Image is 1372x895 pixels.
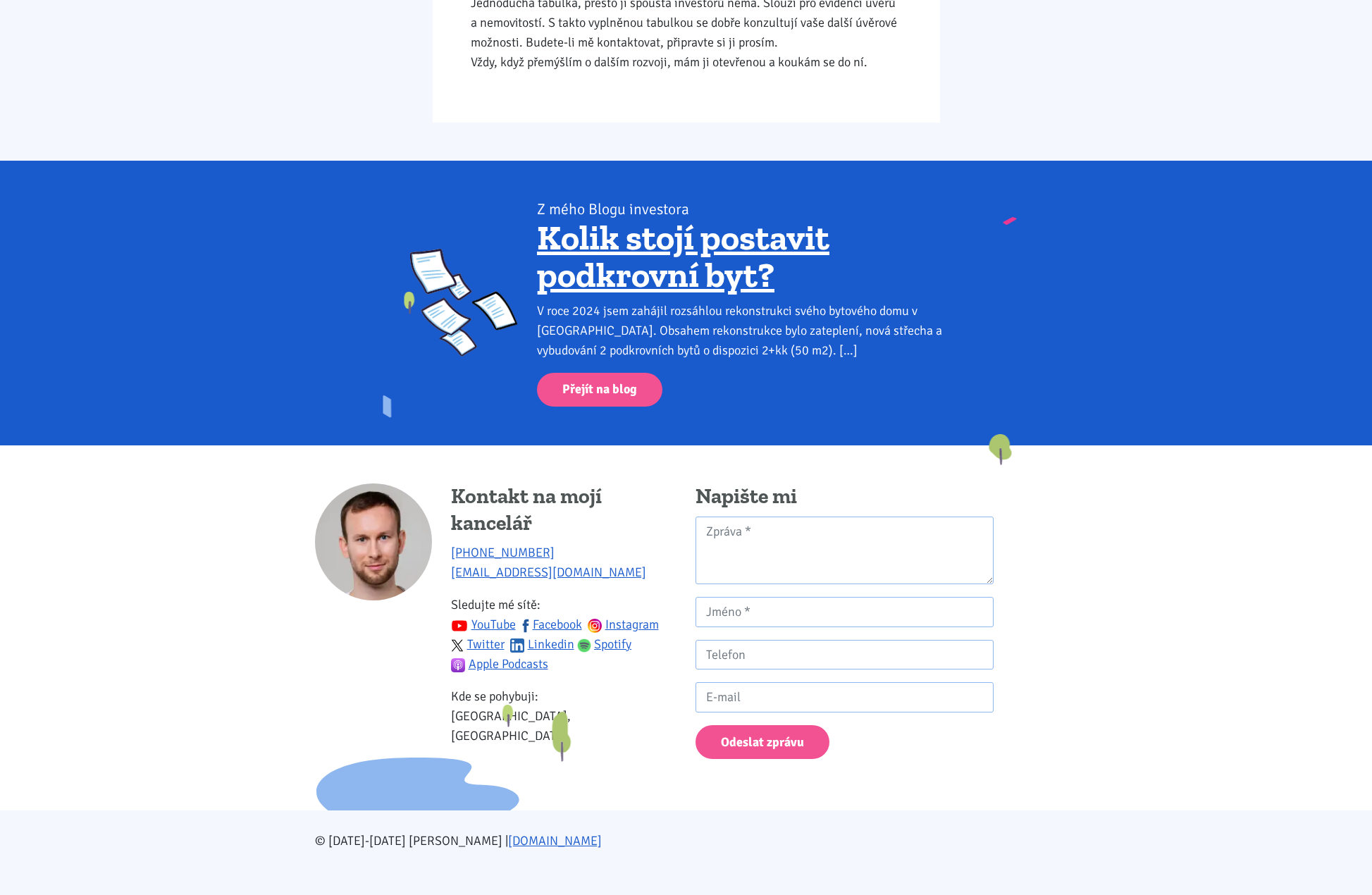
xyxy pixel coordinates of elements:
[696,483,994,510] h4: Napište mi
[577,638,591,653] img: spotify.png
[537,301,962,360] div: V roce 2024 jsem zahájil rozsáhlou rekonstrukci svého bytového domu v [GEOGRAPHIC_DATA]. Obsahem ...
[451,564,646,580] a: [EMAIL_ADDRESS][DOMAIN_NAME]
[577,636,632,652] a: Spotify
[537,373,662,407] a: Přejít na blog
[451,636,505,652] a: Twitter
[508,833,602,848] a: [DOMAIN_NAME]
[510,636,574,652] a: Linkedin
[451,658,465,672] img: apple-podcasts.png
[451,686,676,746] p: Kde se pohybuji: [GEOGRAPHIC_DATA], [GEOGRAPHIC_DATA]
[588,617,659,632] a: Instagram
[451,545,555,560] a: [PHONE_NUMBER]
[306,831,1067,851] div: © [DATE]-[DATE] [PERSON_NAME] |
[451,656,548,672] a: Apple Podcasts
[451,617,468,634] img: youtube.svg
[537,199,962,219] div: Z mého Blogu investora
[696,597,994,627] input: Jméno *
[451,639,464,652] img: twitter.svg
[588,619,602,633] img: ig.svg
[519,619,533,633] img: fb.svg
[696,725,829,760] button: Odeslat zprávu
[537,216,829,297] a: Kolik stojí postavit podkrovní byt?
[451,595,676,674] p: Sledujte mé sítě:
[696,517,994,760] form: Kontaktní formulář
[519,617,582,632] a: Facebook
[315,483,432,600] img: Tomáš Kučera
[696,682,994,712] input: E-mail
[451,483,676,536] h4: Kontakt na mojí kancelář
[696,640,994,670] input: Telefon
[510,638,524,653] img: linkedin.svg
[451,617,516,632] a: YouTube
